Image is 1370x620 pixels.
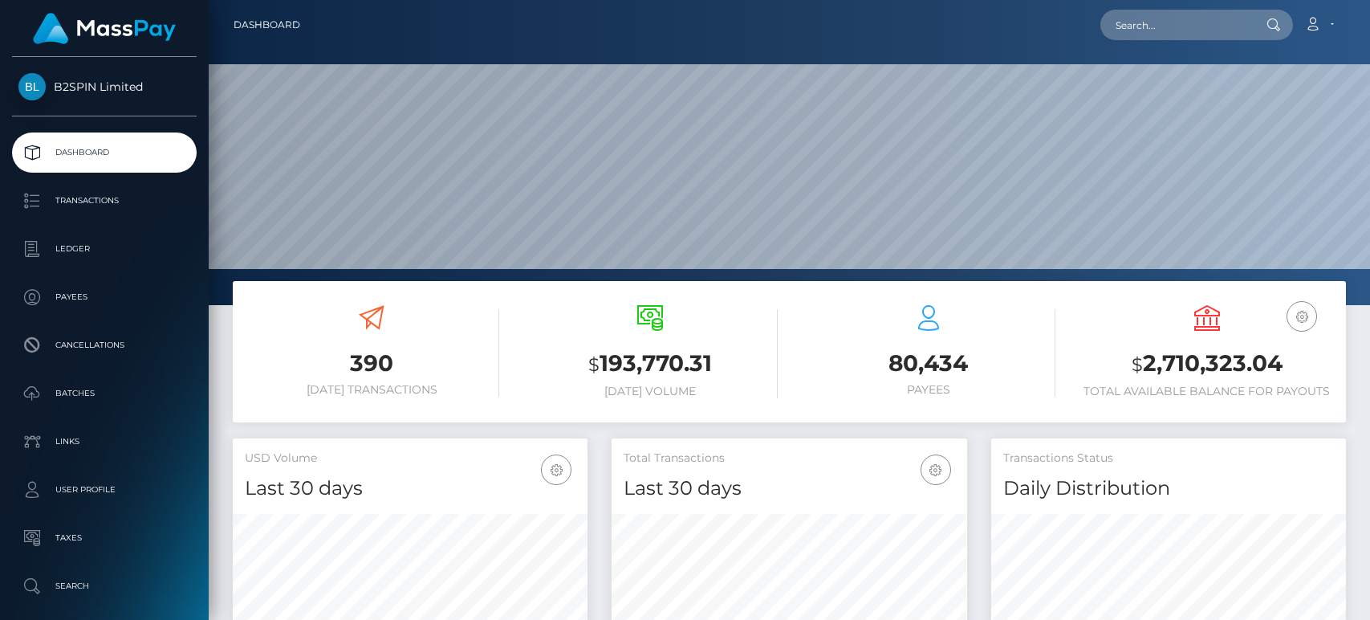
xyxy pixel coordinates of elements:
[12,325,197,365] a: Cancellations
[1100,10,1251,40] input: Search...
[245,451,575,467] h5: USD Volume
[245,348,499,379] h3: 390
[12,422,197,462] a: Links
[624,451,954,467] h5: Total Transactions
[18,478,190,502] p: User Profile
[33,13,176,44] img: MassPay Logo
[245,383,499,397] h6: [DATE] Transactions
[18,381,190,406] p: Batches
[18,237,190,261] p: Ledger
[802,383,1056,397] h6: Payees
[1003,475,1334,503] h4: Daily Distribution
[18,333,190,357] p: Cancellations
[1079,385,1334,398] h6: Total Available Balance for Payouts
[12,133,197,173] a: Dashboard
[523,385,778,398] h6: [DATE] Volume
[1003,451,1334,467] h5: Transactions Status
[802,348,1056,379] h3: 80,434
[18,189,190,213] p: Transactions
[18,73,46,100] img: B2SPIN Limited
[12,470,197,510] a: User Profile
[12,229,197,269] a: Ledger
[624,475,954,503] h4: Last 30 days
[12,373,197,414] a: Batches
[12,181,197,221] a: Transactions
[18,430,190,454] p: Links
[18,141,190,165] p: Dashboard
[234,8,300,42] a: Dashboard
[12,518,197,558] a: Taxes
[1079,348,1334,381] h3: 2,710,323.04
[18,526,190,550] p: Taxes
[12,277,197,317] a: Payees
[12,80,197,94] span: B2SPIN Limited
[1132,353,1143,376] small: $
[245,475,575,503] h4: Last 30 days
[523,348,778,381] h3: 193,770.31
[18,285,190,309] p: Payees
[12,566,197,606] a: Search
[18,574,190,598] p: Search
[588,353,600,376] small: $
